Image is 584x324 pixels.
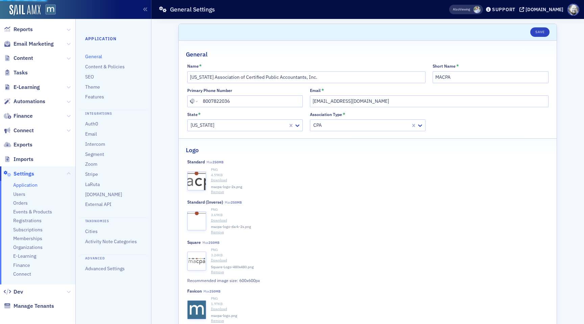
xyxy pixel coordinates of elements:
h4: Taxonomies [80,217,146,224]
a: Finance [13,262,30,269]
a: Tasks [4,69,28,76]
a: Settings [4,170,34,178]
a: Finance [4,112,33,120]
a: Subscriptions [13,227,43,233]
a: Email Marketing [4,40,54,48]
div: PNG [211,207,549,212]
a: Orders [13,200,28,206]
h2: General [186,50,208,59]
a: Events & Products [13,209,52,215]
div: Primary Phone Number [187,88,232,93]
span: 250MB [213,160,223,164]
div: Email [310,88,321,93]
a: Application [13,182,38,188]
a: Registrations [13,217,42,224]
abbr: This field is required [456,64,459,68]
div: Standard (Inverse) [187,200,223,205]
h4: Application [85,36,142,42]
span: E-Learning [14,84,40,91]
div: Recommended image size: 600x600px [187,277,414,283]
span: macpa-logo-2x.png [211,184,242,190]
span: Dev [14,288,23,296]
div: Association Type [310,112,342,117]
span: Users [13,191,25,198]
div: PNG [211,296,549,301]
a: Imports [4,156,33,163]
a: Dev [4,288,23,296]
a: Reports [4,26,33,33]
div: Support [492,6,515,13]
h4: Advanced [80,254,146,261]
a: Auth0 [85,121,98,127]
div: Square [187,240,201,245]
div: 3.69 KB [211,212,549,218]
span: Connect [14,127,34,134]
div: Name [187,64,199,69]
a: Manage Tenants [4,302,54,310]
abbr: This field is required [343,112,345,117]
a: Zoom [85,161,97,167]
div: Also [453,7,459,11]
span: Organizations [13,244,43,251]
span: 250MB [231,200,242,205]
span: Viewing [453,7,470,12]
span: Manage Tenants [14,302,54,310]
span: macpa-logo.png [211,313,237,319]
div: PNG [211,167,549,172]
span: Max [225,200,242,205]
button: [DOMAIN_NAME] [519,7,566,12]
span: 250MB [210,289,220,294]
h1: General Settings [170,5,215,14]
a: View Homepage [41,4,56,16]
a: Download [211,258,549,263]
a: Segment [85,151,104,157]
span: Settings [14,170,34,178]
abbr: This field is required [198,112,201,117]
button: Remove [211,270,224,275]
span: E-Learning [13,253,36,259]
a: [DOMAIN_NAME] [85,191,122,198]
button: Remove [211,318,224,324]
span: Luke Abell [473,6,481,13]
a: General [85,53,102,60]
abbr: This field is required [199,64,202,68]
a: Download [211,178,549,183]
div: [DOMAIN_NAME] [526,6,563,13]
span: Memberships [13,235,42,242]
h2: Logo [186,146,199,155]
span: Square-Logo-480x480.png [211,264,254,270]
a: External API [85,201,112,207]
button: Remove [211,230,224,235]
img: SailAMX [45,4,56,15]
span: Imports [14,156,33,163]
a: Connect [4,127,34,134]
a: SEO [85,74,94,80]
span: Email Marketing [14,40,54,48]
h4: Integrations [80,110,146,116]
div: 4.59 KB [211,172,549,178]
a: Cities [85,228,98,234]
abbr: This field is required [321,88,324,93]
span: Finance [14,112,33,120]
div: PNG [211,247,549,253]
a: Content & Policies [85,64,125,70]
span: Exports [14,141,32,148]
div: Standard [187,159,205,164]
a: Stripe [85,171,98,177]
a: Advanced Settings [85,265,125,272]
a: Connect [13,271,31,277]
a: Intercom [85,141,105,147]
span: Max [203,289,220,294]
div: 3.24 KB [211,253,549,258]
a: Download [211,306,549,312]
img: SailAMX [9,5,41,16]
div: Short Name [433,64,456,69]
span: Max [202,240,219,245]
